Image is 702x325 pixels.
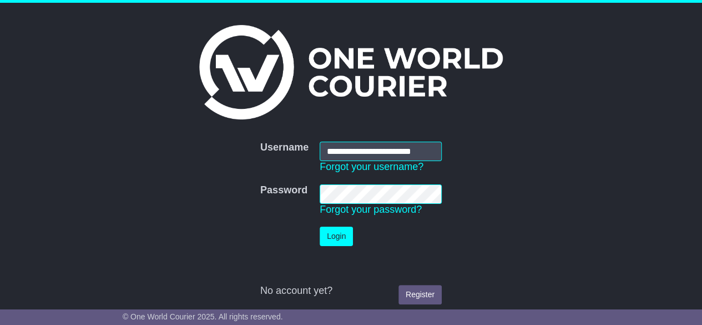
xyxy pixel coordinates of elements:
[123,312,283,321] span: © One World Courier 2025. All rights reserved.
[320,161,423,172] a: Forgot your username?
[320,204,422,215] a: Forgot your password?
[260,184,307,197] label: Password
[260,142,309,154] label: Username
[398,285,442,304] a: Register
[260,285,442,297] div: No account yet?
[320,227,353,246] button: Login
[199,25,502,119] img: One World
